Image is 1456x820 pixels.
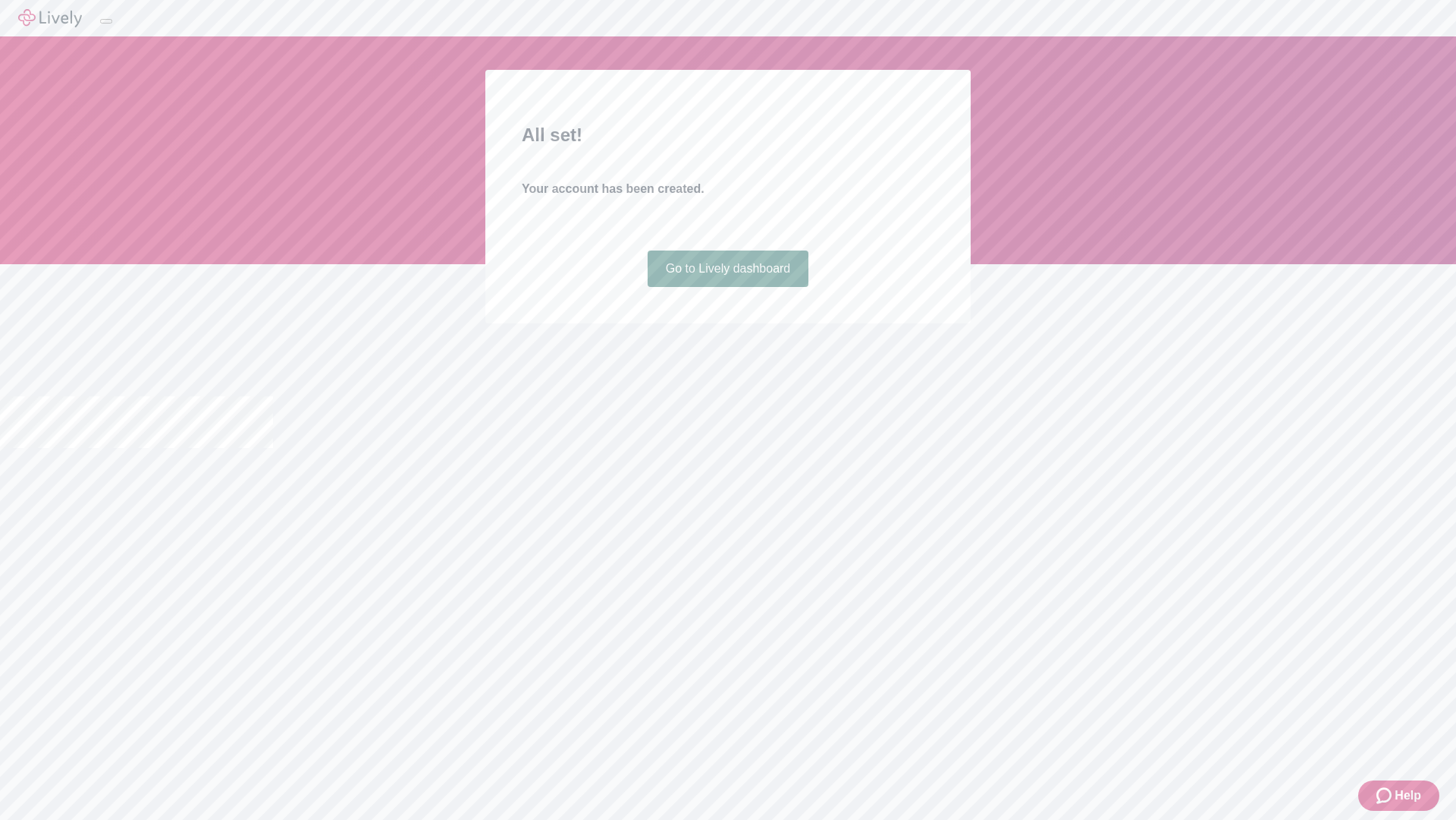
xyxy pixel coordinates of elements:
[648,251,809,287] a: Go to Lively dashboard
[522,180,934,198] h4: Your account has been created.
[1358,781,1439,811] button: Zendesk support iconHelp
[100,19,112,24] button: Log out
[1395,787,1421,805] span: Help
[18,9,82,27] img: Lively
[1376,787,1395,805] svg: Zendesk support icon
[522,121,934,149] h2: All set!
